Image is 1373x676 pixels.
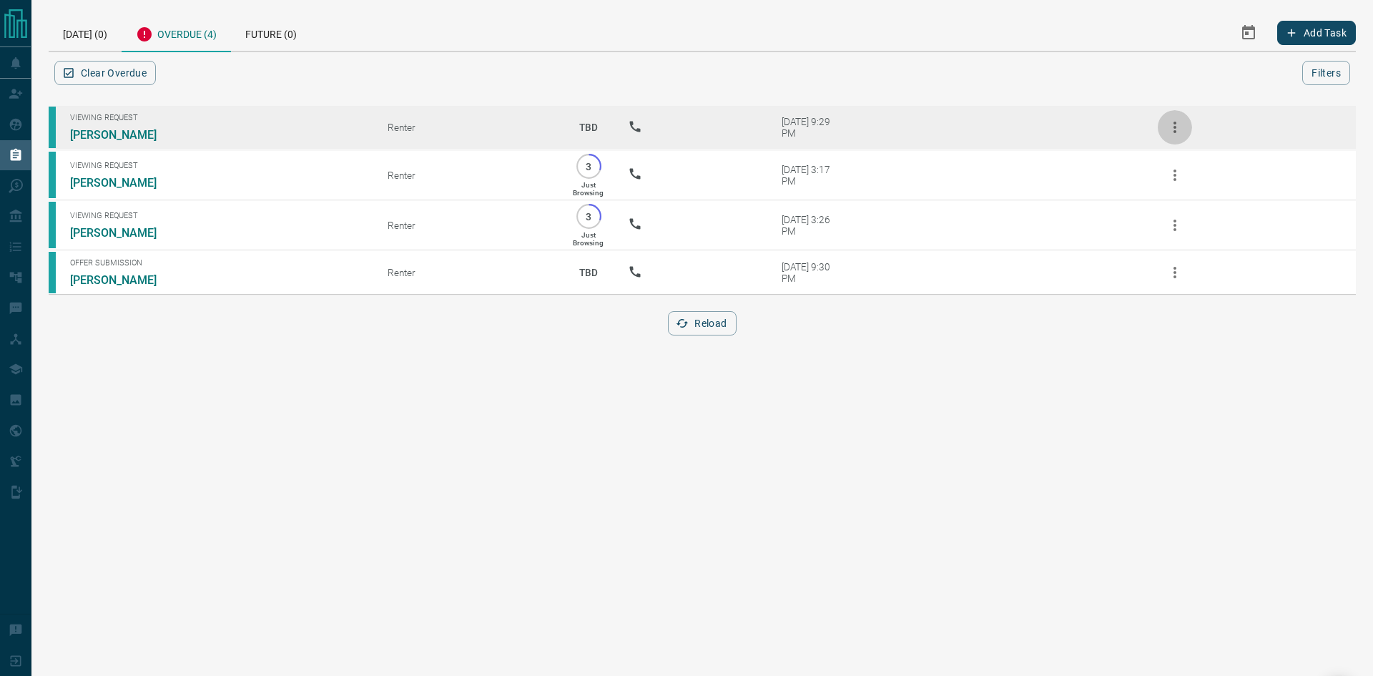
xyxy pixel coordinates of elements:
[70,161,366,170] span: Viewing Request
[70,176,177,190] a: [PERSON_NAME]
[573,231,604,247] p: Just Browsing
[122,14,231,52] div: Overdue (4)
[70,226,177,240] a: [PERSON_NAME]
[782,164,842,187] div: [DATE] 3:17 PM
[49,14,122,51] div: [DATE] (0)
[571,108,606,147] p: TBD
[49,152,56,198] div: condos.ca
[668,311,736,335] button: Reload
[584,161,594,172] p: 3
[388,170,549,181] div: Renter
[70,128,177,142] a: [PERSON_NAME]
[573,181,604,197] p: Just Browsing
[54,61,156,85] button: Clear Overdue
[70,273,177,287] a: [PERSON_NAME]
[70,258,366,268] span: Offer Submission
[782,214,842,237] div: [DATE] 3:26 PM
[388,267,549,278] div: Renter
[1277,21,1356,45] button: Add Task
[584,211,594,222] p: 3
[388,122,549,133] div: Renter
[782,116,842,139] div: [DATE] 9:29 PM
[1231,16,1266,50] button: Select Date Range
[571,253,606,292] p: TBD
[70,113,366,122] span: Viewing Request
[49,252,56,293] div: condos.ca
[231,14,311,51] div: Future (0)
[70,211,366,220] span: Viewing Request
[782,261,842,284] div: [DATE] 9:30 PM
[388,220,549,231] div: Renter
[49,107,56,148] div: condos.ca
[49,202,56,248] div: condos.ca
[1302,61,1350,85] button: Filters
